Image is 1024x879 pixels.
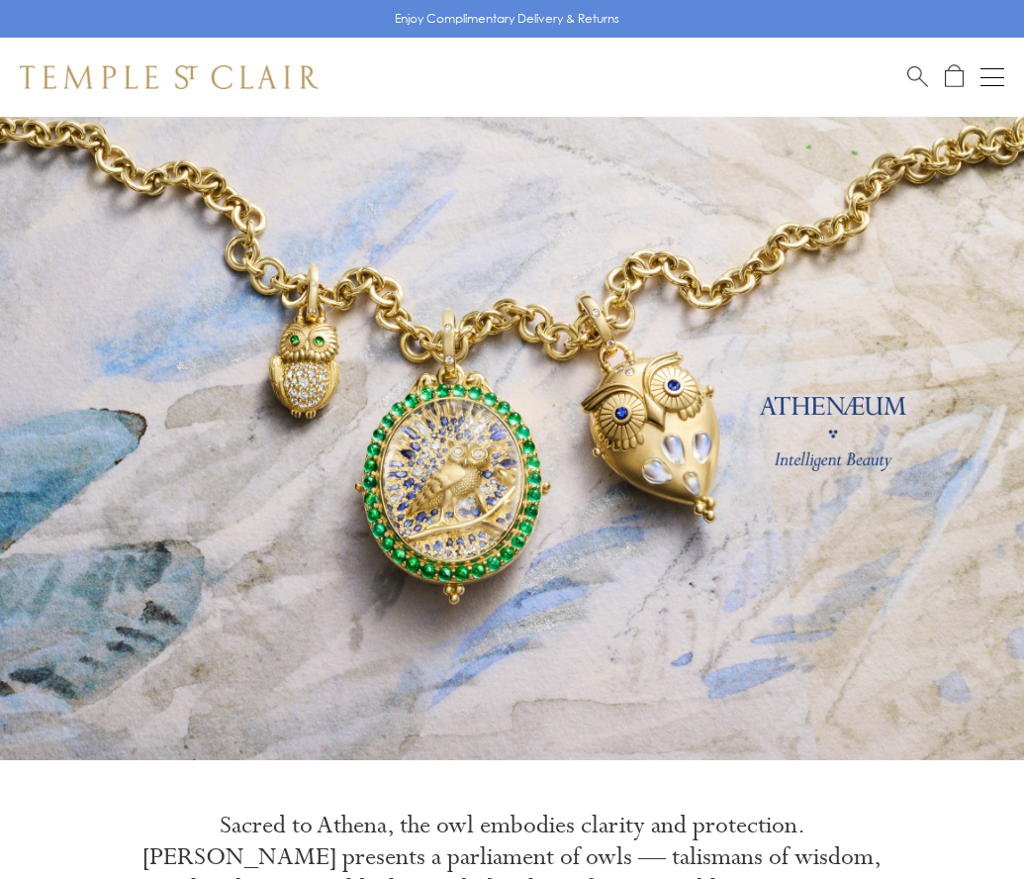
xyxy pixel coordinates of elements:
a: Open Shopping Bag [945,64,964,89]
p: Enjoy Complimentary Delivery & Returns [395,9,619,29]
a: Search [907,64,928,89]
button: Open navigation [980,65,1004,89]
img: Temple St. Clair [20,65,319,89]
